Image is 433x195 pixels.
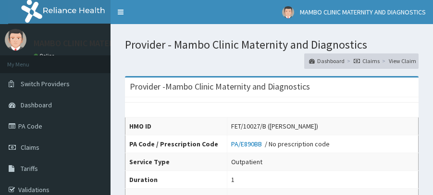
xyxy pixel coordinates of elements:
a: Dashboard [309,57,345,65]
div: / No prescription code [231,139,330,149]
div: FET/10027/B ([PERSON_NAME]) [231,121,318,131]
a: Claims [354,57,380,65]
th: Duration [125,170,227,188]
a: Online [34,52,57,59]
img: User Image [5,29,26,51]
h1: Provider - Mambo Clinic Maternity and Diagnostics [125,39,419,51]
th: HMO ID [125,117,227,135]
div: Outpatient [231,157,262,167]
img: User Image [282,6,294,18]
span: Claims [21,143,39,152]
span: Dashboard [21,101,52,109]
p: MAMBO CLINIC MATERNITY AND DIAGNOSTICS [34,39,203,48]
span: Switch Providers [21,79,70,88]
h3: Provider - Mambo Clinic Maternity and Diagnostics [130,82,310,91]
a: PA/E890BB [231,140,265,148]
span: MAMBO CLINIC MATERNITY AND DIAGNOSTICS [300,8,426,16]
th: Service Type [125,153,227,170]
div: 1 [231,175,235,184]
th: PA Code / Prescription Code [125,135,227,153]
a: View Claim [389,57,416,65]
span: Tariffs [21,164,38,173]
